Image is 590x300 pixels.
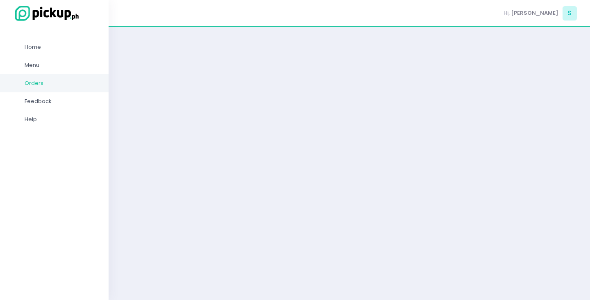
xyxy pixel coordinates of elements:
[25,96,98,107] span: Feedback
[25,60,98,71] span: Menu
[25,42,98,53] span: Home
[25,114,98,125] span: Help
[25,78,98,89] span: Orders
[10,5,80,22] img: logo
[511,9,558,17] span: [PERSON_NAME]
[563,6,577,21] span: S
[504,9,510,17] span: Hi,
